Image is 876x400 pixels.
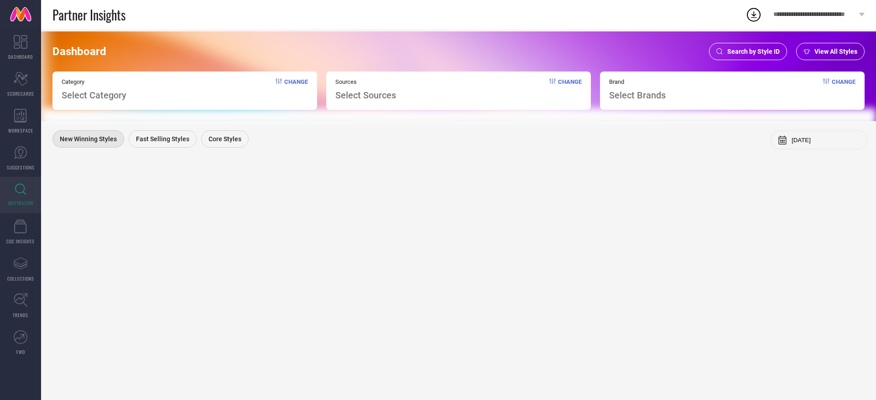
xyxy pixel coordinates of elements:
[8,200,33,206] span: INSPIRATION
[727,48,780,55] span: Search by Style ID
[136,135,189,143] span: Fast Selling Styles
[609,90,666,101] span: Select Brands
[52,5,125,24] span: Partner Insights
[8,53,33,60] span: DASHBOARD
[7,90,34,97] span: SCORECARDS
[62,90,126,101] span: Select Category
[7,164,35,171] span: SUGGESTIONS
[609,78,666,85] span: Brand
[8,127,33,134] span: WORKSPACE
[335,78,396,85] span: Sources
[814,48,857,55] span: View All Styles
[209,135,241,143] span: Core Styles
[60,135,117,143] span: New Winning Styles
[558,78,582,101] span: Change
[52,45,106,58] span: Dashboard
[6,238,35,245] span: CDC INSIGHTS
[13,312,28,318] span: TRENDS
[62,78,126,85] span: Category
[746,6,762,23] div: Open download list
[284,78,308,101] span: Change
[7,275,34,282] span: COLLECTIONS
[335,90,396,101] span: Select Sources
[792,137,860,144] input: Select month
[832,78,855,101] span: Change
[16,349,25,355] span: FWD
